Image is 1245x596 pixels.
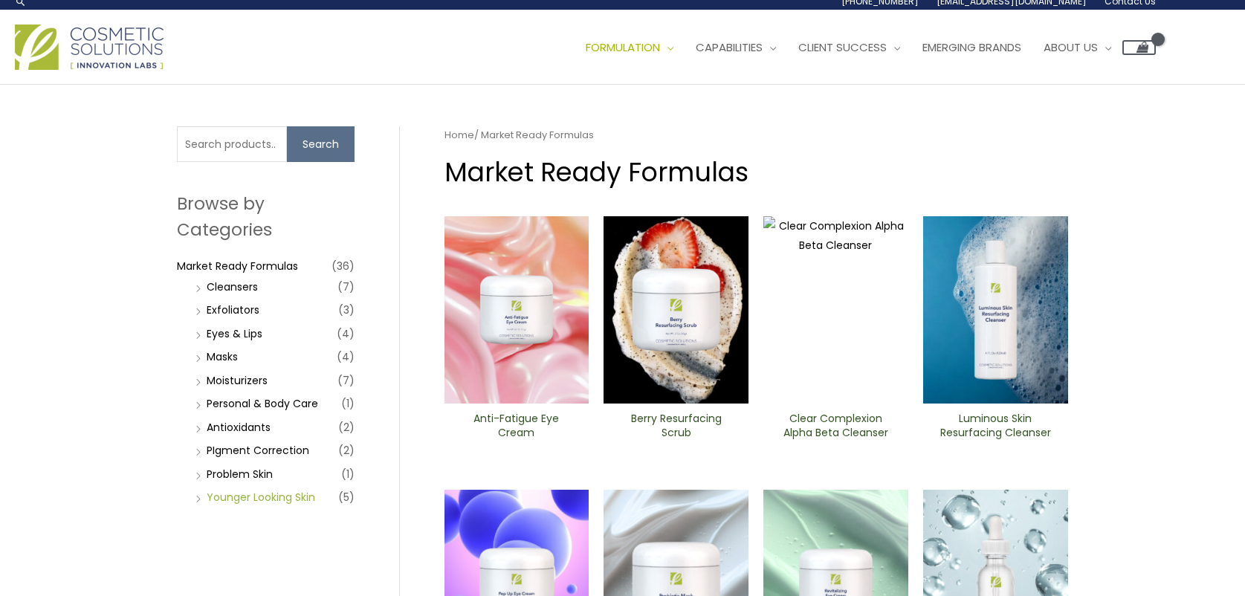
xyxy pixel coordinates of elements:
[337,346,355,367] span: (4)
[444,154,1068,190] h1: Market Ready Formulas
[685,25,787,70] a: Capabilities
[207,396,318,411] a: Personal & Body Care
[798,39,887,55] span: Client Success
[207,420,271,435] a: Antioxidants
[444,128,474,142] a: Home
[911,25,1032,70] a: Emerging Brands
[586,39,660,55] span: Formulation
[936,412,1055,445] a: Luminous Skin Resurfacing ​Cleanser
[341,464,355,485] span: (1)
[616,412,736,440] h2: Berry Resurfacing Scrub
[207,467,273,482] a: Problem Skin
[563,25,1156,70] nav: Site Navigation
[177,191,355,242] h2: Browse by Categories
[1032,25,1122,70] a: About Us
[923,216,1068,404] img: Luminous Skin Resurfacing ​Cleanser
[776,412,896,445] a: Clear Complexion Alpha Beta ​Cleanser
[338,299,355,320] span: (3)
[287,126,355,162] button: Search
[696,39,763,55] span: Capabilities
[207,443,309,458] a: PIgment Correction
[207,373,268,388] a: Moisturizers
[15,25,164,70] img: Cosmetic Solutions Logo
[337,370,355,391] span: (7)
[177,126,287,162] input: Search products…
[922,39,1021,55] span: Emerging Brands
[616,412,736,445] a: Berry Resurfacing Scrub
[444,216,589,404] img: Anti Fatigue Eye Cream
[338,417,355,438] span: (2)
[936,412,1055,440] h2: Luminous Skin Resurfacing ​Cleanser
[575,25,685,70] a: Formulation
[1044,39,1098,55] span: About Us
[207,279,258,294] a: Cleansers
[207,302,259,317] a: Exfoliators
[338,440,355,461] span: (2)
[456,412,576,445] a: Anti-Fatigue Eye Cream
[177,259,298,273] a: Market Ready Formulas
[444,126,1068,144] nav: Breadcrumb
[776,412,896,440] h2: Clear Complexion Alpha Beta ​Cleanser
[207,349,238,364] a: Masks
[456,412,576,440] h2: Anti-Fatigue Eye Cream
[338,487,355,508] span: (5)
[207,326,262,341] a: Eyes & Lips
[604,216,748,404] img: Berry Resurfacing Scrub
[341,393,355,414] span: (1)
[332,256,355,276] span: (36)
[763,216,908,404] img: Clear Complexion Alpha Beta ​Cleanser
[337,323,355,344] span: (4)
[337,276,355,297] span: (7)
[207,490,315,505] a: Younger Looking Skin
[1122,40,1156,55] a: View Shopping Cart, empty
[787,25,911,70] a: Client Success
